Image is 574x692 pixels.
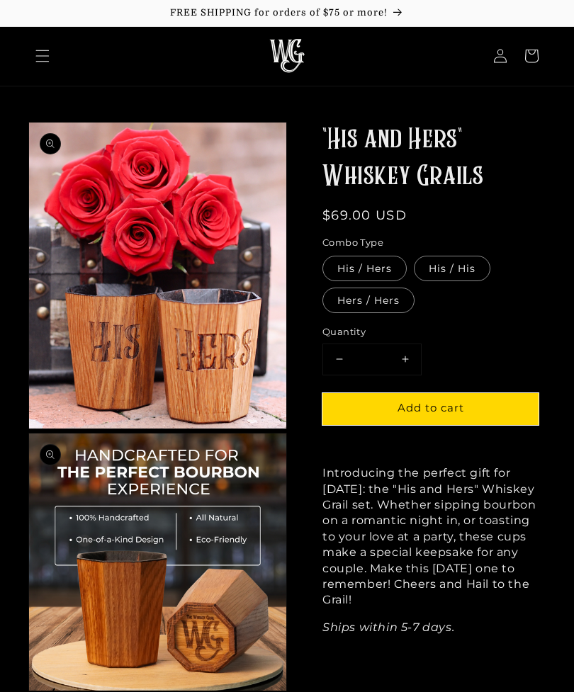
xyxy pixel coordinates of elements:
[29,433,286,691] img: Grail Benefits
[29,123,286,429] img: Whiskey Grails for a couple.
[269,39,305,73] img: The Whiskey Grail
[14,7,560,19] p: FREE SHIPPING for orders of $75 or more!
[398,401,464,414] span: Add to cart
[27,40,58,72] summary: Menu
[322,620,454,634] em: Ships within 5-7 days.
[322,393,539,425] button: Add to cart
[322,288,415,313] label: Hers / Hers
[322,466,536,606] span: Introducing the perfect gift for [DATE]: the "His and Hers" Whiskey Grail set. Whether sipping bo...
[322,122,539,195] h1: "His and Hers" Whiskey Grails
[322,256,407,281] label: His / Hers
[322,208,407,223] span: $69.00 USD
[322,325,539,339] label: Quantity
[414,256,490,281] label: His / His
[322,236,385,250] legend: Combo Type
